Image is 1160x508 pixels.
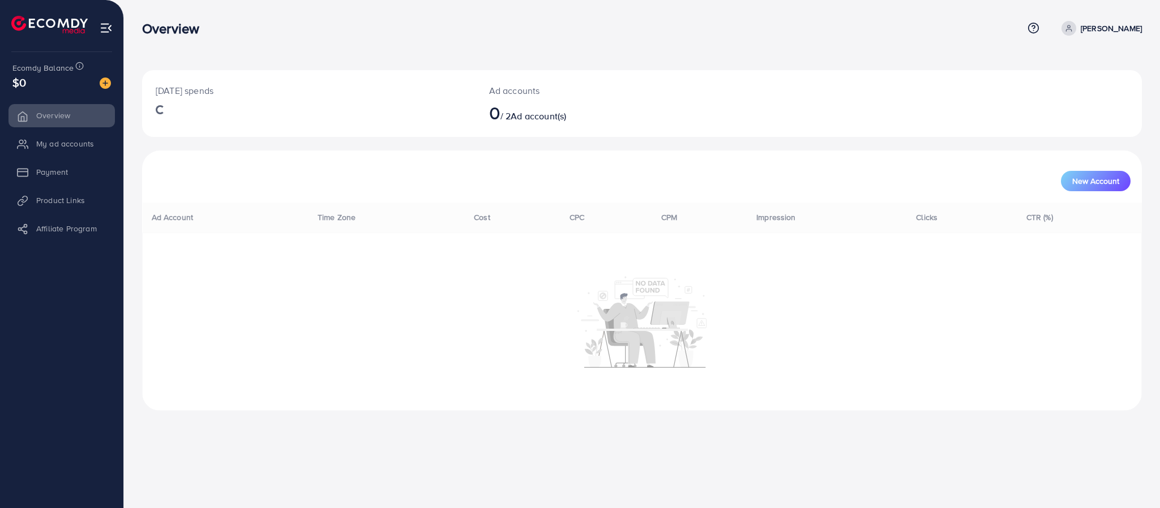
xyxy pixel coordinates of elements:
[12,74,26,91] span: $0
[142,20,208,37] h3: Overview
[1081,21,1142,35] p: [PERSON_NAME]
[489,100,500,126] span: 0
[489,84,712,97] p: Ad accounts
[511,110,566,122] span: Ad account(s)
[100,21,113,35] img: menu
[156,84,462,97] p: [DATE] spends
[11,16,88,33] img: logo
[489,102,712,123] h2: / 2
[1061,171,1131,191] button: New Account
[1072,177,1119,185] span: New Account
[12,62,74,74] span: Ecomdy Balance
[1057,21,1142,36] a: [PERSON_NAME]
[100,78,111,89] img: image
